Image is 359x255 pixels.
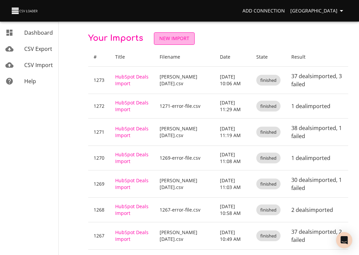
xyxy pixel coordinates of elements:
[115,203,149,216] a: HubSpot Deals Import
[215,197,251,222] td: [DATE] 10:58 AM
[159,34,189,43] span: New Import
[154,66,215,94] td: [PERSON_NAME] [DATE].csv
[115,125,149,138] a: HubSpot Deals Import
[110,47,154,67] th: Title
[256,155,281,161] span: finished
[115,177,149,190] a: HubSpot Deals Import
[154,197,215,222] td: 1267-error-file.csv
[291,72,343,88] p: 37 deals imported , 3 failed
[115,99,149,113] a: HubSpot Deals Import
[24,29,53,36] span: Dashboard
[251,47,286,67] th: State
[24,61,53,69] span: CSV Import
[115,151,149,164] a: HubSpot Deals Import
[240,5,288,17] a: Add Connection
[154,47,215,67] th: Filename
[291,176,343,192] p: 30 deals imported , 1 failed
[215,47,251,67] th: Date
[215,222,251,249] td: [DATE] 10:49 AM
[24,45,52,53] span: CSV Export
[290,7,346,15] span: [GEOGRAPHIC_DATA]
[291,228,343,244] p: 37 deals imported , 2 failed
[291,206,343,214] p: 2 deals imported
[154,118,215,146] td: [PERSON_NAME] [DATE].csv
[256,77,281,84] span: finished
[88,146,110,170] td: 1270
[256,103,281,109] span: finished
[88,66,110,94] td: 1273
[215,146,251,170] td: [DATE] 11:08 AM
[24,77,36,85] span: Help
[291,154,343,162] p: 1 deal imported
[291,124,343,140] p: 38 deals imported , 1 failed
[215,94,251,118] td: [DATE] 11:29 AM
[154,222,215,249] td: [PERSON_NAME] [DATE].csv
[288,5,348,17] button: [GEOGRAPHIC_DATA]
[88,47,110,67] th: #
[115,229,149,242] a: HubSpot Deals Import
[242,7,285,15] span: Add Connection
[336,232,352,248] div: Open Intercom Messenger
[256,181,281,187] span: finished
[154,94,215,118] td: 1271-error-file.csv
[115,73,149,87] a: HubSpot Deals Import
[88,197,110,222] td: 1268
[88,94,110,118] td: 1272
[256,207,281,213] span: finished
[88,170,110,197] td: 1269
[88,34,143,43] span: Your Imports
[215,170,251,197] td: [DATE] 11:03 AM
[154,32,195,45] a: New Import
[286,47,348,67] th: Result
[11,6,39,15] img: CSV Loader
[154,170,215,197] td: [PERSON_NAME] [DATE].csv
[256,129,281,135] span: finished
[88,118,110,146] td: 1271
[215,66,251,94] td: [DATE] 10:06 AM
[291,102,343,110] p: 1 deal imported
[88,222,110,249] td: 1267
[154,146,215,170] td: 1269-error-file.csv
[256,233,281,239] span: finished
[215,118,251,146] td: [DATE] 11:19 AM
